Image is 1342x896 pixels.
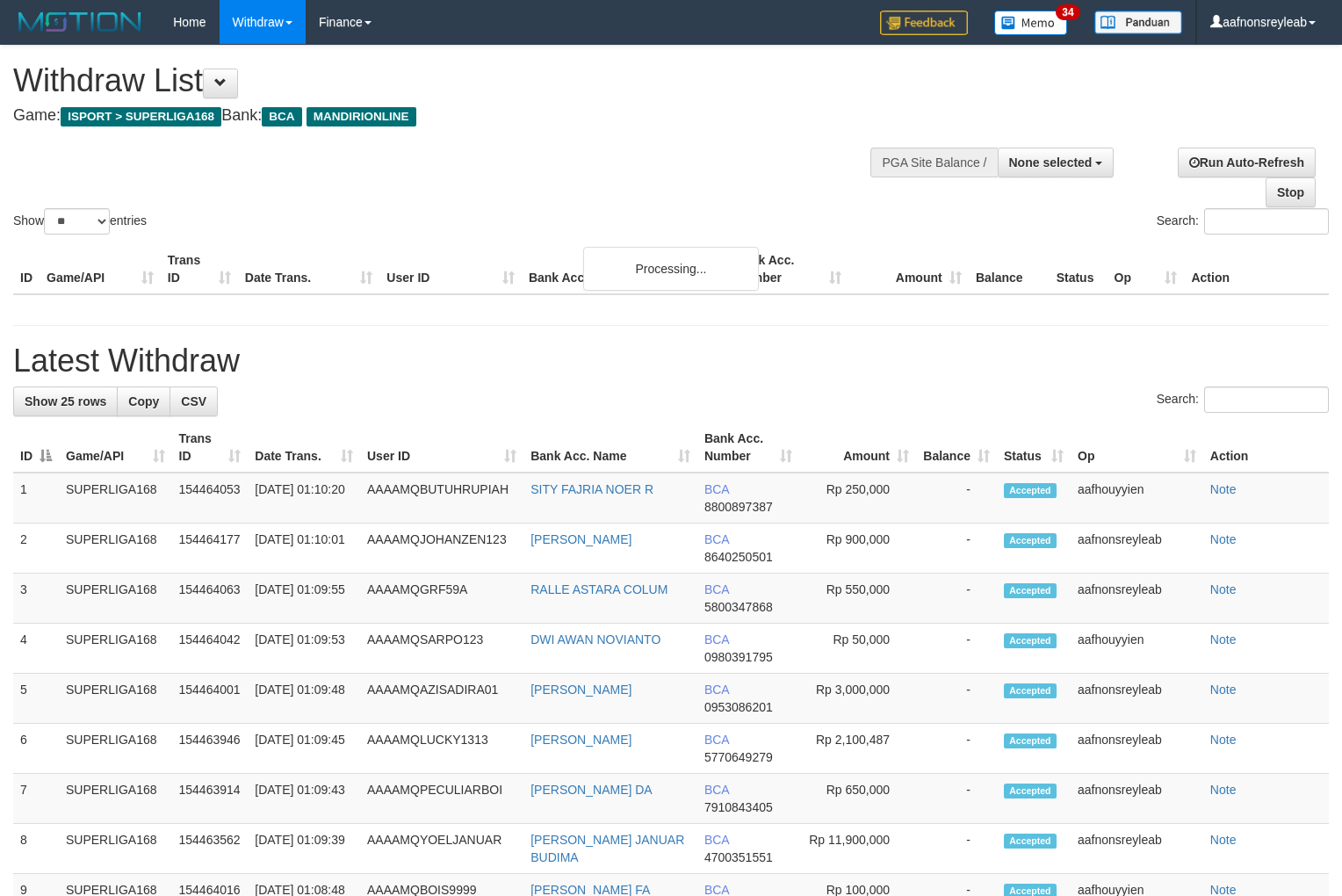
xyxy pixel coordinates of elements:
th: Amount: activate to sort column ascending [799,423,916,473]
th: Action [1184,244,1329,294]
th: Balance: activate to sort column ascending [916,423,997,473]
td: aafnonsreyleab [1071,524,1203,574]
td: AAAAMQLUCKY1313 [360,724,523,774]
td: Rp 250,000 [799,473,916,524]
td: 1 [13,473,59,524]
td: AAAAMQJOHANZEN123 [360,524,523,574]
span: Accepted [1004,633,1057,648]
span: Accepted [1004,784,1057,798]
td: AAAAMQBUTUHRUPIAH [360,473,523,524]
td: aafnonsreyleab [1071,724,1203,774]
td: Rp 2,100,487 [799,724,916,774]
img: Button%20Memo.svg [994,11,1068,35]
span: Copy 0953086201 to clipboard [704,700,773,714]
th: Action [1203,423,1329,473]
td: [DATE] 01:09:39 [248,824,360,874]
a: Show 25 rows [13,387,118,416]
h1: Latest Withdraw [13,343,1329,379]
td: SUPERLIGA168 [59,774,172,824]
td: 6 [13,724,59,774]
a: Note [1210,783,1237,797]
span: Accepted [1004,483,1057,498]
th: ID: activate to sort column descending [13,423,59,473]
a: [PERSON_NAME] DA [530,783,652,797]
span: Copy 0980391795 to clipboard [704,650,773,664]
td: [DATE] 01:09:43 [248,774,360,824]
span: Show 25 rows [25,394,106,408]
td: AAAAMQYOELJANUAR [360,824,523,874]
td: Rp 11,900,000 [799,824,916,874]
span: Copy [128,394,159,408]
td: Rp 550,000 [799,574,916,624]
td: 154463946 [172,724,249,774]
td: 154464001 [172,674,249,724]
td: AAAAMQSARPO123 [360,624,523,674]
a: [PERSON_NAME] [530,733,631,747]
td: SUPERLIGA168 [59,574,172,624]
th: Bank Acc. Number: activate to sort column ascending [697,423,799,473]
span: BCA [704,833,729,847]
a: Note [1210,833,1237,847]
span: Copy 4700351551 to clipboard [704,850,773,864]
span: BCA [704,683,729,697]
img: panduan.png [1094,11,1182,34]
span: Accepted [1004,733,1057,748]
td: 4 [13,624,59,674]
th: Status: activate to sort column ascending [997,423,1071,473]
a: SITY FAJRIA NOER R [530,482,653,496]
td: 154464053 [172,473,249,524]
td: 5 [13,674,59,724]
span: ISPORT > SUPERLIGA168 [61,107,221,126]
td: - [916,473,997,524]
td: 154464063 [172,574,249,624]
td: 8 [13,824,59,874]
th: Trans ID [161,244,238,294]
td: AAAAMQAZISADIRA01 [360,674,523,724]
span: BCA [704,733,729,747]
td: 3 [13,574,59,624]
td: Rp 900,000 [799,524,916,574]
td: AAAAMQGRF59A [360,574,523,624]
label: Search: [1157,208,1329,235]
span: Copy 5800347868 to clipboard [704,600,773,614]
td: aafnonsreyleab [1071,774,1203,824]
td: aafhouyyien [1071,473,1203,524]
th: User ID [379,244,522,294]
td: 7 [13,774,59,824]
td: - [916,824,997,874]
a: RALLE ASTARA COLUM [530,582,667,596]
td: 154463914 [172,774,249,824]
td: - [916,524,997,574]
td: aafnonsreyleab [1071,574,1203,624]
td: [DATE] 01:09:55 [248,574,360,624]
th: Date Trans. [238,244,380,294]
td: SUPERLIGA168 [59,724,172,774]
td: SUPERLIGA168 [59,824,172,874]
td: SUPERLIGA168 [59,524,172,574]
th: ID [13,244,40,294]
th: Balance [969,244,1050,294]
th: Op: activate to sort column ascending [1071,423,1203,473]
td: 154464042 [172,624,249,674]
select: Showentries [44,208,110,235]
span: BCA [704,783,729,797]
a: Run Auto-Refresh [1178,148,1316,177]
a: Copy [117,387,170,416]
a: [PERSON_NAME] [530,532,631,546]
a: Note [1210,582,1237,596]
td: - [916,624,997,674]
td: - [916,774,997,824]
span: None selected [1009,155,1093,170]
td: Rp 50,000 [799,624,916,674]
label: Show entries [13,208,147,235]
td: 154463562 [172,824,249,874]
td: [DATE] 01:09:45 [248,724,360,774]
span: Accepted [1004,583,1057,598]
span: CSV [181,394,206,408]
a: Note [1210,482,1237,496]
img: MOTION_logo.png [13,9,147,35]
span: BCA [704,482,729,496]
th: Amount [848,244,969,294]
td: 2 [13,524,59,574]
img: Feedback.jpg [880,11,968,35]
